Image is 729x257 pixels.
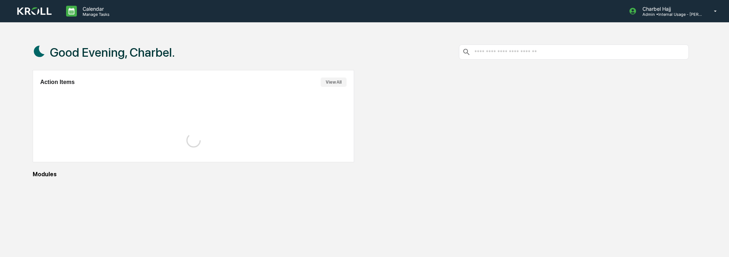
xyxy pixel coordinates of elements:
p: Charbel Hajj [637,6,704,12]
div: Modules [33,171,689,178]
h2: Action Items [40,79,75,85]
p: Admin • Internal Usage - [PERSON_NAME] [637,12,704,17]
img: logo [17,7,52,15]
h1: Good Evening, Charbel. [50,45,175,60]
button: View All [321,78,347,87]
p: Manage Tasks [77,12,113,17]
p: Calendar [77,6,113,12]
